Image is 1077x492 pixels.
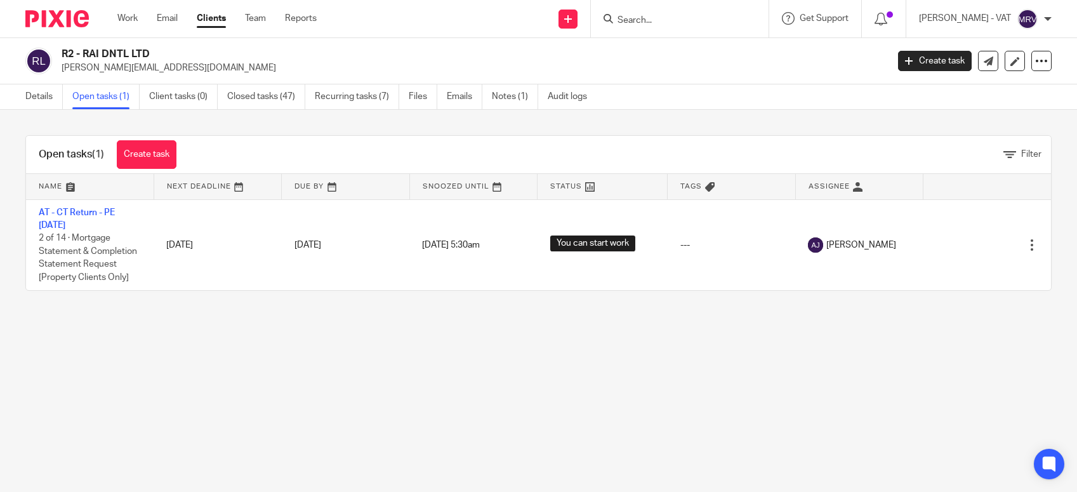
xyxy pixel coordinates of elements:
[492,84,538,109] a: Notes (1)
[39,208,115,230] a: AT - CT Return - PE [DATE]
[197,12,226,25] a: Clients
[227,84,305,109] a: Closed tasks (47)
[919,12,1011,25] p: [PERSON_NAME] - VAT
[72,84,140,109] a: Open tasks (1)
[149,84,218,109] a: Client tasks (0)
[154,199,281,290] td: [DATE]
[550,236,635,251] span: You can start work
[117,12,138,25] a: Work
[117,140,176,169] a: Create task
[92,149,104,159] span: (1)
[808,237,823,253] img: svg%3E
[1017,9,1038,29] img: svg%3E
[25,84,63,109] a: Details
[25,48,52,74] img: svg%3E
[245,12,266,25] a: Team
[62,48,715,61] h2: R2 - RAI DNTL LTD
[898,51,972,71] a: Create task
[39,148,104,161] h1: Open tasks
[616,15,730,27] input: Search
[25,10,89,27] img: Pixie
[157,12,178,25] a: Email
[409,84,437,109] a: Files
[315,84,399,109] a: Recurring tasks (7)
[62,62,879,74] p: [PERSON_NAME][EMAIL_ADDRESS][DOMAIN_NAME]
[423,183,489,190] span: Snoozed Until
[548,84,597,109] a: Audit logs
[294,241,321,249] span: [DATE]
[826,239,896,251] span: [PERSON_NAME]
[680,183,702,190] span: Tags
[800,14,849,23] span: Get Support
[550,183,582,190] span: Status
[1021,150,1041,159] span: Filter
[680,239,783,251] div: ---
[447,84,482,109] a: Emails
[285,12,317,25] a: Reports
[39,234,137,282] span: 2 of 14 · Mortgage Statement & Completion Statement Request [Property Clients Only]
[422,241,480,249] span: [DATE] 5:30am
